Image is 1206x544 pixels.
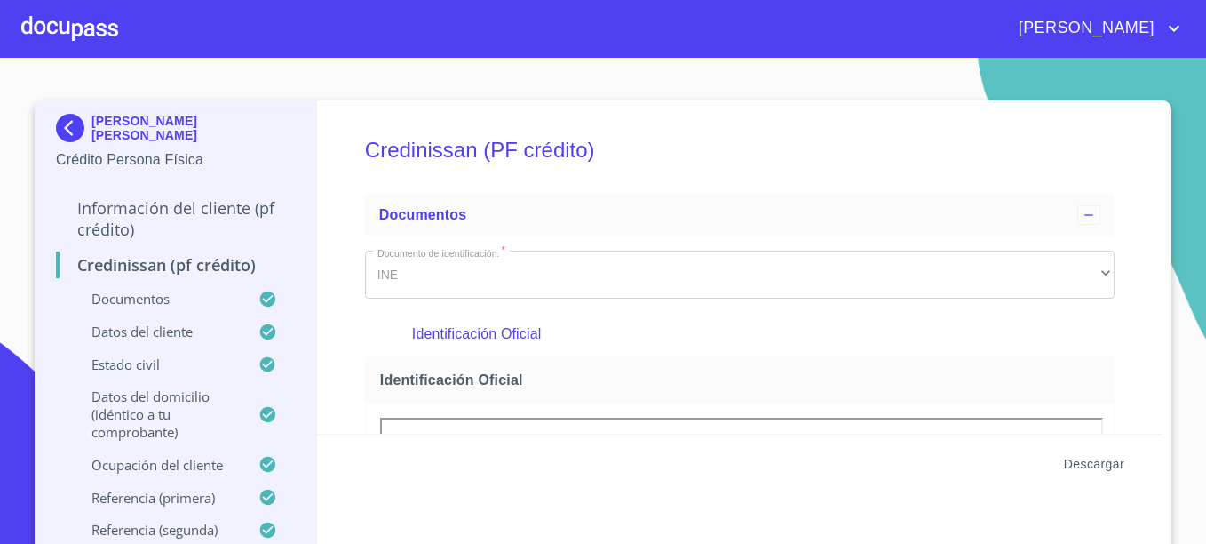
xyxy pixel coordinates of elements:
p: Datos del domicilio (idéntico a tu comprobante) [56,388,258,441]
p: Datos del cliente [56,323,258,340]
p: Información del cliente (PF crédito) [56,197,295,240]
p: Estado civil [56,356,258,373]
div: [PERSON_NAME] [PERSON_NAME] [56,114,295,149]
button: account of current user [1005,14,1185,43]
img: Docupass spot blue [56,114,91,142]
div: Documentos [365,194,1115,236]
p: Crédito Persona Física [56,149,295,171]
p: [PERSON_NAME] [PERSON_NAME] [91,114,295,142]
span: Identificación Oficial [380,371,1107,389]
h5: Credinissan (PF crédito) [365,114,1115,187]
p: Referencia (segunda) [56,521,258,539]
p: Ocupación del Cliente [56,456,258,474]
p: Identificación Oficial [412,324,1067,345]
span: Descargar [1064,453,1124,476]
p: Credinissan (PF crédito) [56,254,295,276]
span: [PERSON_NAME] [1005,14,1163,43]
p: Documentos [56,290,258,308]
button: Descargar [1057,448,1131,481]
span: Documentos [379,207,466,222]
p: Referencia (primera) [56,489,258,507]
div: INE [365,251,1115,299]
